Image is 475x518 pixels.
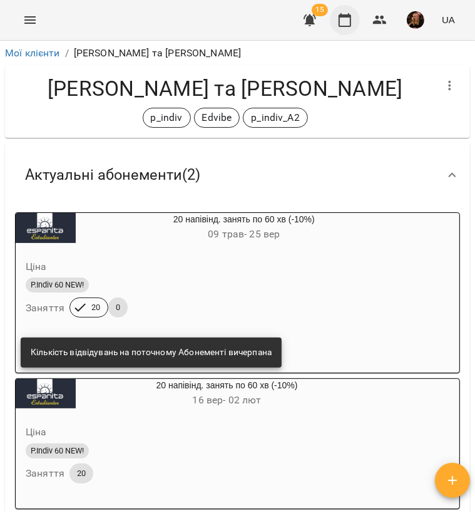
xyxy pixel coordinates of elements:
[5,47,60,59] a: Мої клієнти
[143,108,191,128] div: p_indiv
[25,165,200,185] span: Актуальні абонементи ( 2 )
[193,394,262,406] span: 16 вер - 02 лют
[194,108,240,128] div: Edvibe
[76,213,412,243] div: 20 напівінд. занять по 60 хв (-10%)
[26,279,89,291] span: P.Indiv 60 NEW!
[15,76,435,101] h4: [PERSON_NAME] та [PERSON_NAME]
[16,213,76,243] div: 20 напівінд. занять по 60 хв (-10%)
[16,379,76,409] div: 20 напівінд. занять по 60 хв (-10%)
[208,228,280,240] span: 09 трав - 25 вер
[26,445,89,457] span: P.Indiv 60 NEW!
[5,46,470,61] nav: breadcrumb
[65,46,69,61] li: /
[437,8,460,31] button: UA
[407,11,424,29] img: 019b2ef03b19e642901f9fba5a5c5a68.jpg
[312,4,328,16] span: 15
[16,379,378,499] button: 20 напівінд. занять по 60 хв (-10%)16 вер- 02 лютЦінаP.Indiv 60 NEW!Заняття20
[76,379,378,409] div: 20 напівінд. занять по 60 хв (-10%)
[26,258,47,276] h6: Ціна
[251,110,299,125] p: p_indiv_A2
[15,5,45,35] button: Menu
[84,302,108,313] span: 20
[16,213,412,333] button: 20 напівінд. занять по 60 хв (-10%)09 трав- 25 верЦінаP.Indiv 60 NEW!Заняття200
[5,143,470,207] div: Актуальні абонементи(2)
[74,46,241,61] p: [PERSON_NAME] та [PERSON_NAME]
[31,341,272,364] div: Кількість відвідувань на поточному Абонементі вичерпана
[151,110,183,125] p: p_indiv
[26,465,64,482] h6: Заняття
[202,110,232,125] p: Edvibe
[108,302,128,313] span: 0
[26,423,47,441] h6: Ціна
[442,13,455,26] span: UA
[69,468,93,479] span: 20
[243,108,307,128] div: p_indiv_A2
[26,299,64,317] h6: Заняття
